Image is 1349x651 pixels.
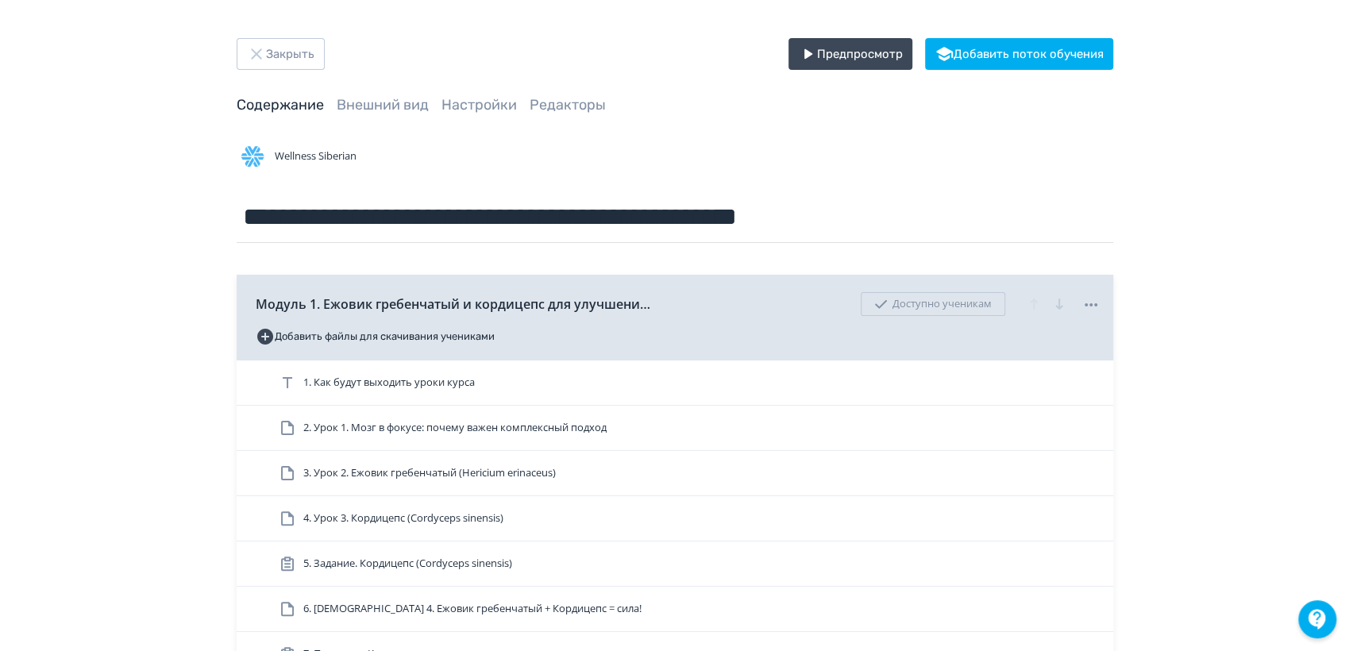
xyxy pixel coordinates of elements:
span: 5. Задание. Кордицепс (Cordyceps sinensis) [303,556,512,572]
a: Настройки [441,96,517,114]
button: Закрыть [237,38,325,70]
a: Внешний вид [337,96,429,114]
span: 3. Урок 2. Ежовик гребенчатый (Hericium erinaceus) [303,465,556,481]
a: Содержание [237,96,324,114]
div: 4. Урок 3. Кордицепс (Cordyceps sinensis) [237,496,1113,541]
span: Wellness Siberian [275,148,357,164]
div: Доступно ученикам [861,292,1005,316]
span: 1. Как будут выходить уроки курса [303,375,475,391]
a: Редакторы [530,96,606,114]
div: 1. Как будут выходить уроки курса [237,360,1113,406]
div: 5. Задание. Кордицепс (Cordyceps sinensis) [237,541,1113,587]
div: 3. Урок 2. Ежовик гребенчатый (Hericium erinaceus) [237,451,1113,496]
button: Предпросмотр [788,38,912,70]
button: Добавить файлы для скачивания учениками [256,324,495,349]
span: Модуль 1. Ежовик гребенчатый и кордицепс для улучшения когнитивных функций - Essential Botanics [256,295,653,314]
button: Добавить поток обучения [925,38,1113,70]
div: 6. [DEMOGRAPHIC_DATA] 4. Ежовик гребенчатый + Кордицепс = сила! [237,587,1113,632]
img: Avatar [237,141,268,172]
span: 6. Урок 4. Ежовик гребенчатый + Кордицепс = сила! [303,601,642,617]
span: 4. Урок 3. Кордицепс (Cordyceps sinensis) [303,510,503,526]
span: 2. Урок 1. Мозг в фокусе: почему важен комплексный подход [303,420,607,436]
div: 2. Урок 1. Мозг в фокусе: почему важен комплексный подход [237,406,1113,451]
